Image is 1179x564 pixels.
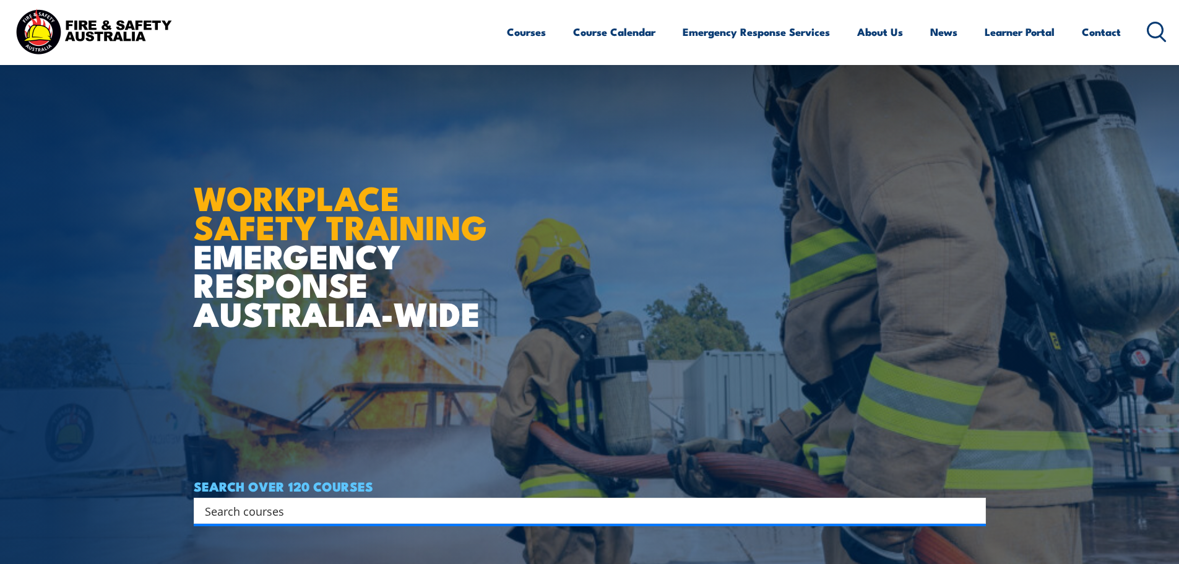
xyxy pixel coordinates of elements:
h1: EMERGENCY RESPONSE AUSTRALIA-WIDE [194,152,496,328]
a: Contact [1082,15,1121,48]
strong: WORKPLACE SAFETY TRAINING [194,171,487,251]
a: News [930,15,957,48]
form: Search form [207,502,961,519]
h4: SEARCH OVER 120 COURSES [194,479,986,493]
input: Search input [205,501,959,520]
a: Courses [507,15,546,48]
a: Learner Portal [985,15,1055,48]
button: Search magnifier button [964,502,982,519]
a: About Us [857,15,903,48]
a: Course Calendar [573,15,655,48]
a: Emergency Response Services [683,15,830,48]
